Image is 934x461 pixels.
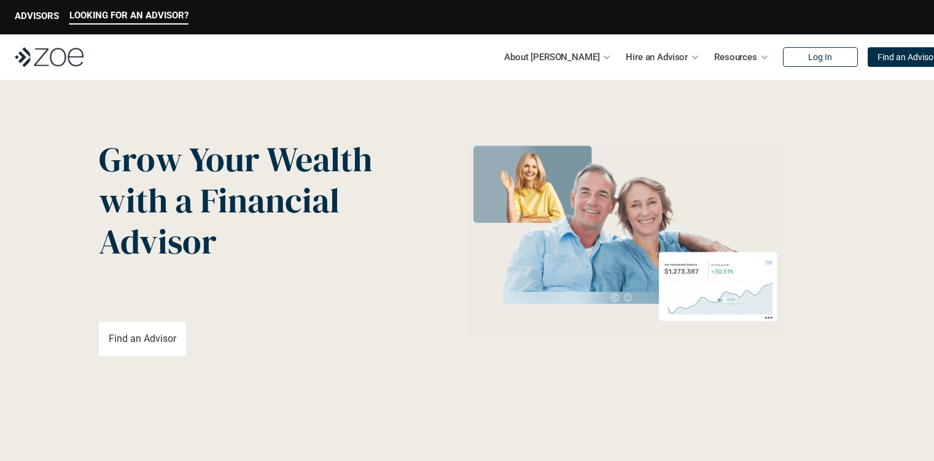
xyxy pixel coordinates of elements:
p: Resources [714,48,757,66]
span: Grow Your Wealth [99,136,372,183]
p: About [PERSON_NAME] [504,48,599,66]
p: LOOKING FOR AN ADVISOR? [69,10,189,21]
a: Log In [783,47,858,67]
p: You deserve an advisor you can trust. [PERSON_NAME], hire, and invest with vetted, fiduciary, fin... [99,277,416,307]
a: Find an Advisor [99,322,186,356]
em: The information in the visuals above is for illustrative purposes only and does not represent an ... [455,347,796,354]
p: Hire an Advisor [626,48,688,66]
span: with a Financial Advisor [99,177,347,265]
p: Log In [808,52,832,63]
p: Find an Advisor [109,333,176,344]
p: ADVISORS [15,10,59,21]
